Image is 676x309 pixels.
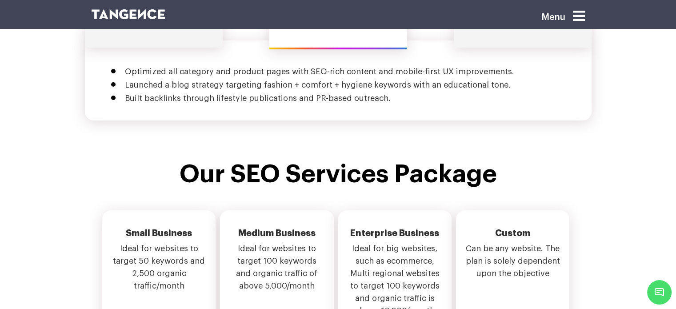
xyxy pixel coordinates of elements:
h2: Enterprise Business [347,228,443,242]
p: Ideal for websites to target 100 keywords and organic traffic of above 5,000/month [229,242,324,299]
li: Optimized all category and product pages with SEO-rich content and mobile-first UX improvements. [125,67,578,76]
span: Chat Widget [647,280,672,305]
p: Can be any website. The plan is solely dependent upon the objective [465,242,560,287]
img: logo SVG [92,9,165,19]
p: Ideal for websites to target 50 keywords and 2,500 organic traffic/month [111,242,207,299]
li: Built backlinks through lifestyle publications and PR-based outreach. [125,94,578,103]
h2: Small Business [111,228,207,242]
h2: Medium Business [229,228,324,242]
h2: Custom [465,228,560,242]
li: Launched a blog strategy targeting fashion + comfort + hygiene keywords with an educational tone. [125,80,578,89]
h4: Our SEO Services Package [92,161,585,188]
